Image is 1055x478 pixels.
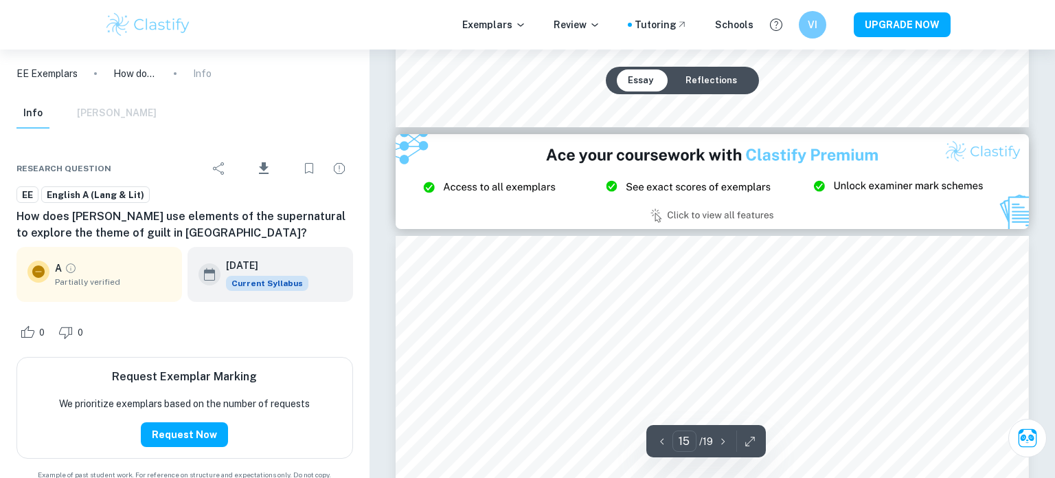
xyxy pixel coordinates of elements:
[17,188,38,202] span: EE
[799,11,826,39] button: VI
[55,276,171,288] span: Partially verified
[699,434,713,449] p: / 19
[112,369,257,385] h6: Request Exemplar Marking
[854,12,951,37] button: UPGRADE NOW
[764,13,788,36] button: Help and Feedback
[805,17,821,32] h6: VI
[226,276,308,291] span: Current Syllabus
[70,326,91,340] span: 0
[295,155,323,182] div: Bookmark
[104,11,192,39] img: Clastify logo
[55,321,91,343] div: Dislike
[226,258,297,273] h6: [DATE]
[16,321,52,343] div: Like
[1008,419,1047,457] button: Ask Clai
[326,155,353,182] div: Report issue
[55,261,62,276] p: A
[617,69,664,91] button: Essay
[554,17,600,32] p: Review
[635,17,688,32] a: Tutoring
[396,134,1029,229] img: Ad
[59,396,310,411] p: We prioritize exemplars based on the number of requests
[16,162,111,175] span: Research question
[16,186,38,204] a: EE
[16,66,78,81] a: EE Exemplars
[16,98,49,129] button: Info
[193,66,212,81] p: Info
[205,155,233,182] div: Share
[41,186,150,204] a: English A (Lang & Lit)
[674,69,748,91] button: Reflections
[226,276,308,291] div: This exemplar is based on the current syllabus. Feel free to refer to it for inspiration/ideas wh...
[42,188,149,202] span: English A (Lang & Lit)
[462,17,526,32] p: Exemplars
[236,151,293,186] div: Download
[32,326,52,340] span: 0
[715,17,753,32] a: Schools
[16,208,353,241] h6: How does [PERSON_NAME] use elements of the supernatural to explore the theme of guilt in [GEOGRAP...
[141,422,228,447] button: Request Now
[65,262,77,274] a: Grade partially verified
[113,66,157,81] p: How does [PERSON_NAME] use elements of the supernatural to explore the theme of guilt in [GEOGRAP...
